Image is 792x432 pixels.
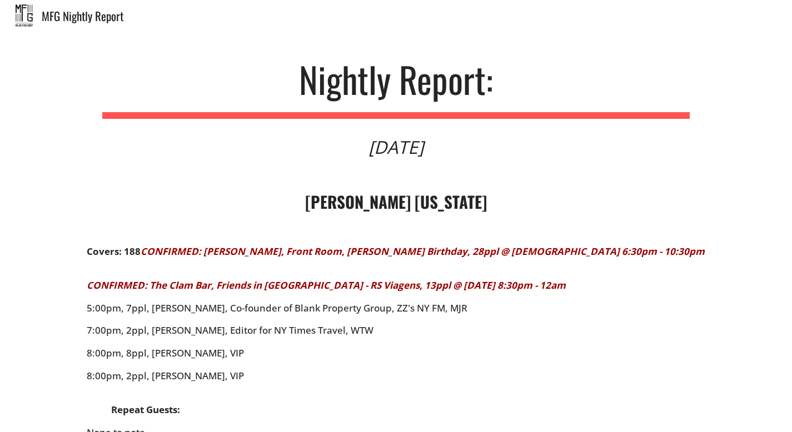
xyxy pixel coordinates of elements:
[42,10,792,22] div: MFG Nightly Report
[299,61,493,97] div: Nightly Report:
[16,4,33,27] img: mfg_nightly.jpeg
[368,138,424,156] div: [DATE]
[87,245,705,292] font: CONFIRMED: [PERSON_NAME], Front Room, [PERSON_NAME] Birthday, 28ppl @ [DEMOGRAPHIC_DATA] 6:30pm -...
[111,403,180,416] strong: Repeat Guests:
[87,245,141,258] strong: Covers: 188
[305,189,487,213] strong: [PERSON_NAME] [US_STATE]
